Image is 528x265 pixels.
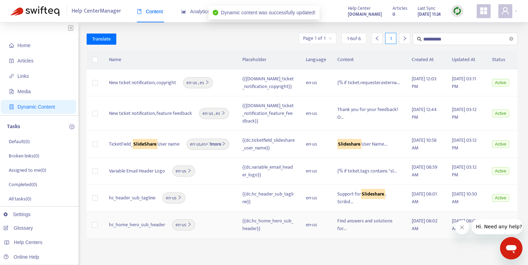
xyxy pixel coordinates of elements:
[300,185,332,212] td: en-us
[500,237,522,259] iframe: Button to launch messaging window
[406,158,446,185] td: [DATE] 08:59 AM
[237,50,300,69] th: Placeholder
[446,185,487,212] td: [DATE] 10:50 AM
[9,167,46,174] p: Assigned to me ( 0 )
[418,5,435,12] span: Last Sync
[9,58,14,63] span: account-book
[337,217,393,233] span: Find answers and solutions for...
[190,141,226,148] span: , +
[406,185,446,212] td: [DATE] 08:01 AM
[9,104,14,109] span: container
[479,7,488,15] span: appstore
[137,9,163,14] span: Content
[393,5,407,12] span: Articles
[17,43,30,48] span: Home
[337,139,388,149] span: User Name...
[242,217,295,233] div: {{dc.hc_home_hero_sub_header}}
[492,79,509,87] span: Active
[446,96,487,131] td: [DATE] 03:12 PM
[446,50,487,69] th: Updated At
[337,139,362,149] mark: Slideshare
[109,167,165,175] span: Variable Email Header Logo
[3,254,39,260] a: Online Help
[337,79,400,87] span: {% if ticket.requester.externa...
[337,167,397,175] span: {% if ticket.tags contains "sl...
[486,50,518,69] th: Status
[9,74,14,79] span: link
[406,131,446,158] td: [DATE] 10:58 AM
[406,50,446,69] th: Created At
[446,69,487,96] td: [DATE] 03:11 PM
[492,194,509,202] span: Active
[300,69,332,96] td: en-us
[453,7,462,15] img: sync.dc5367851b00ba804db3.png
[205,80,210,84] span: right
[186,79,210,86] span: en-us , es
[406,212,446,238] td: [DATE] 08:02 AM
[92,35,111,43] span: Translate
[181,9,186,14] span: area-chart
[375,36,380,41] span: left
[10,6,59,16] img: Swifteq
[87,34,116,45] button: Translate
[492,140,509,148] span: Active
[348,5,371,12] span: Help Center
[337,105,398,121] span: Thank you for your feedback! O...
[455,220,469,234] iframe: Close message
[300,50,332,69] th: Language
[446,158,487,185] td: [DATE] 03:12 PM
[203,110,226,117] span: en-us , es
[221,141,226,146] span: right
[492,167,509,175] span: Active
[9,43,14,48] span: home
[492,110,509,117] span: Active
[7,123,20,131] p: Tasks
[17,89,31,94] span: Media
[300,131,332,158] td: en-us
[242,137,295,152] div: {{dc.ticketfield_slideshare_user_name}}
[213,10,218,15] span: check-circle
[417,37,422,42] span: search
[242,190,295,206] div: {{dc.hc_header_sub_tagline}}
[242,163,295,179] div: {{dc.variable_email_header_logo}}
[300,96,332,131] td: en-us
[300,158,332,185] td: en-us
[9,152,39,160] p: Broken links ( 0 )
[14,240,43,245] span: Help Centers
[509,36,513,42] span: close-circle
[406,69,446,96] td: [DATE] 12:03 PM
[201,140,206,148] span: es
[176,221,192,228] span: en-us
[187,222,192,227] span: right
[3,225,33,231] a: Glossary
[337,189,386,206] span: Support for , Scribd...
[418,10,441,18] strong: [DATE] 11:24
[446,131,487,158] td: [DATE] 03:12 PM
[187,168,192,173] span: right
[190,140,200,148] span: en-us
[72,5,121,18] span: Help Center Manager
[109,110,192,117] span: New ticket notification, feature feedback
[109,79,176,87] span: New ticket notification, copyright
[9,181,37,188] p: Completed ( 0 )
[3,212,31,217] a: Settings
[181,9,210,14] span: Analytics
[300,212,332,238] td: en-us
[221,111,226,115] span: right
[109,221,165,229] span: hc_home_hero_sub_header
[332,50,406,69] th: Content
[402,36,407,41] span: right
[17,73,29,79] span: Links
[348,10,382,18] a: [DOMAIN_NAME]
[109,194,155,202] span: hc_header_sub_tagline
[17,104,55,110] span: Dynamic Content
[176,168,192,175] span: en-us
[509,37,513,41] span: close-circle
[385,33,396,44] div: 1
[137,9,142,14] span: book
[69,124,74,129] span: plus-circle
[9,195,31,203] p: All tasks ( 0 )
[177,195,182,200] span: right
